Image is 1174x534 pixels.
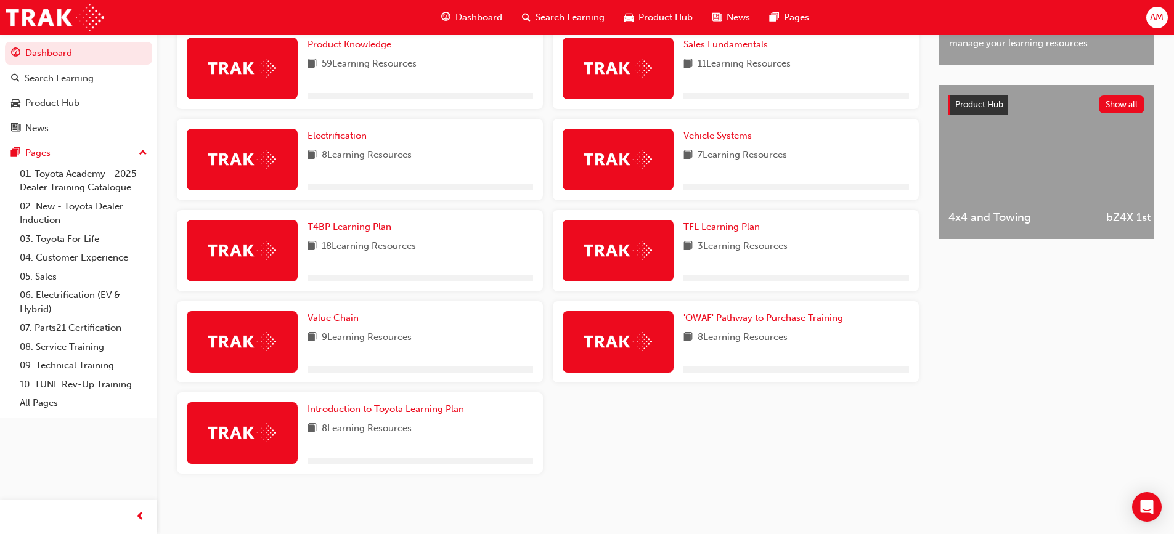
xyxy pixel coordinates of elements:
[1132,492,1162,522] div: Open Intercom Messenger
[683,330,693,346] span: book-icon
[512,5,614,30] a: search-iconSearch Learning
[683,38,773,52] a: Sales Fundamentals
[11,123,20,134] span: news-icon
[955,99,1003,110] span: Product Hub
[136,509,145,525] span: prev-icon
[308,148,317,163] span: book-icon
[25,96,79,110] div: Product Hub
[727,10,750,25] span: News
[15,375,152,394] a: 10. TUNE Rev-Up Training
[208,59,276,78] img: Trak
[683,129,757,143] a: Vehicle Systems
[584,241,652,260] img: Trak
[308,330,317,346] span: book-icon
[308,129,372,143] a: Electrification
[15,394,152,413] a: All Pages
[15,248,152,267] a: 04. Customer Experience
[5,42,152,65] a: Dashboard
[698,330,788,346] span: 8 Learning Resources
[308,403,464,415] span: Introduction to Toyota Learning Plan
[208,241,276,260] img: Trak
[522,10,531,25] span: search-icon
[584,332,652,351] img: Trak
[25,71,94,86] div: Search Learning
[948,95,1144,115] a: Product HubShow all
[760,5,819,30] a: pages-iconPages
[15,338,152,357] a: 08. Service Training
[15,230,152,249] a: 03. Toyota For Life
[308,221,391,232] span: T4BP Learning Plan
[584,150,652,169] img: Trak
[536,10,605,25] span: Search Learning
[5,92,152,115] a: Product Hub
[624,10,634,25] span: car-icon
[614,5,703,30] a: car-iconProduct Hub
[11,98,20,109] span: car-icon
[308,239,317,254] span: book-icon
[5,142,152,164] button: Pages
[683,39,768,50] span: Sales Fundamentals
[683,312,843,323] span: 'OWAF' Pathway to Purchase Training
[431,5,512,30] a: guage-iconDashboard
[683,239,693,254] span: book-icon
[15,286,152,318] a: 06. Electrification (EV & Hybrid)
[683,311,848,325] a: 'OWAF' Pathway to Purchase Training
[712,10,722,25] span: news-icon
[308,130,367,141] span: Electrification
[208,332,276,351] img: Trak
[949,22,1144,50] span: Revolutionise the way you access and manage your learning resources.
[322,330,412,346] span: 9 Learning Resources
[322,148,412,163] span: 8 Learning Resources
[770,10,779,25] span: pages-icon
[25,121,49,136] div: News
[308,38,396,52] a: Product Knowledge
[308,57,317,72] span: book-icon
[698,239,788,254] span: 3 Learning Resources
[15,318,152,338] a: 07. Parts21 Certification
[1150,10,1164,25] span: AM
[308,402,469,416] a: Introduction to Toyota Learning Plan
[5,117,152,140] a: News
[208,423,276,442] img: Trak
[308,39,391,50] span: Product Knowledge
[15,267,152,286] a: 05. Sales
[139,145,147,161] span: up-icon
[441,10,450,25] span: guage-icon
[6,4,104,31] img: Trak
[683,57,693,72] span: book-icon
[308,421,317,437] span: book-icon
[683,130,752,141] span: Vehicle Systems
[683,220,765,234] a: TFL Learning Plan
[15,164,152,197] a: 01. Toyota Academy - 2025 Dealer Training Catalogue
[683,148,693,163] span: book-icon
[784,10,809,25] span: Pages
[698,148,787,163] span: 7 Learning Resources
[208,150,276,169] img: Trak
[15,197,152,230] a: 02. New - Toyota Dealer Induction
[322,57,417,72] span: 59 Learning Resources
[11,148,20,159] span: pages-icon
[5,39,152,142] button: DashboardSearch LearningProduct HubNews
[698,57,791,72] span: 11 Learning Resources
[584,59,652,78] img: Trak
[703,5,760,30] a: news-iconNews
[25,146,51,160] div: Pages
[683,221,760,232] span: TFL Learning Plan
[11,48,20,59] span: guage-icon
[948,211,1086,225] span: 4x4 and Towing
[322,239,416,254] span: 18 Learning Resources
[308,220,396,234] a: T4BP Learning Plan
[1099,95,1145,113] button: Show all
[1146,7,1168,28] button: AM
[939,85,1096,239] a: 4x4 and Towing
[308,311,364,325] a: Value Chain
[322,421,412,437] span: 8 Learning Resources
[15,356,152,375] a: 09. Technical Training
[5,67,152,90] a: Search Learning
[638,10,693,25] span: Product Hub
[308,312,359,323] span: Value Chain
[455,10,502,25] span: Dashboard
[11,73,20,84] span: search-icon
